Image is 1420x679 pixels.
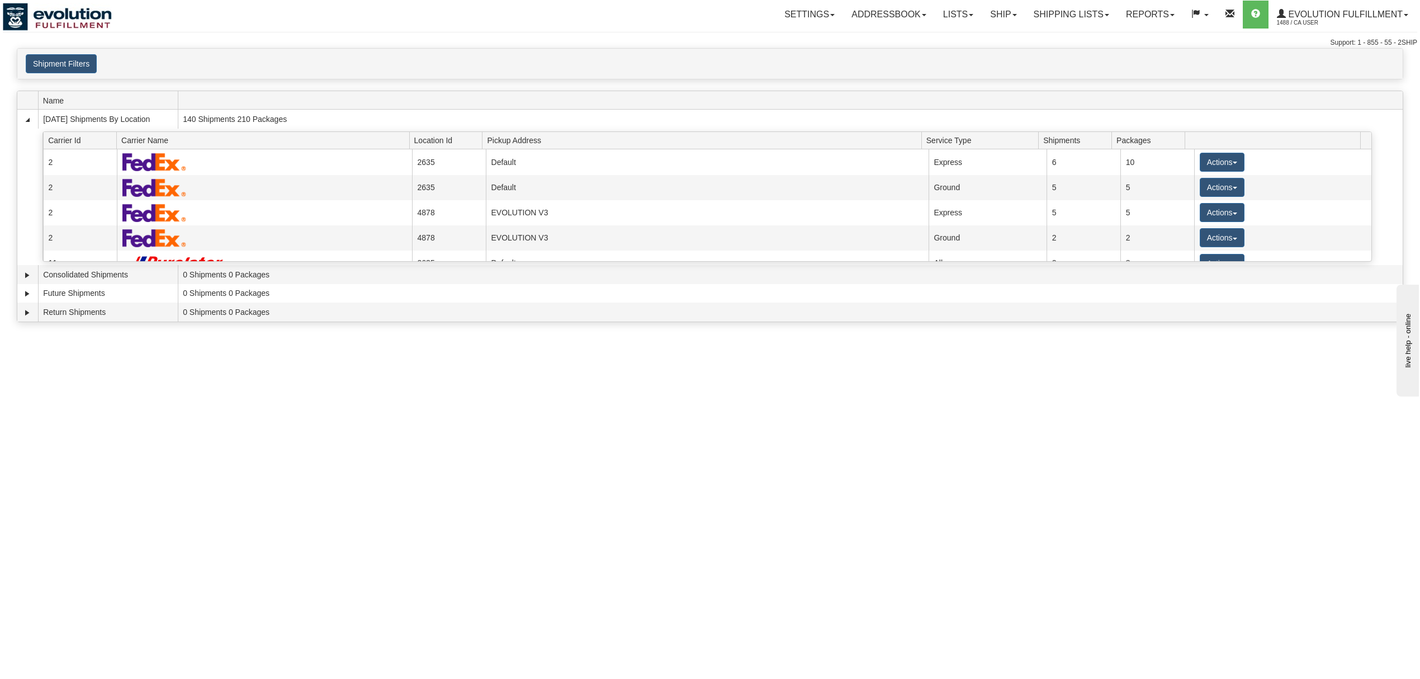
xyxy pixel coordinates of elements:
[1286,10,1403,19] span: Evolution Fulfillment
[43,200,117,225] td: 2
[1394,282,1419,397] iframe: chat widget
[929,225,1047,251] td: Ground
[1025,1,1118,29] a: Shipping lists
[843,1,935,29] a: Addressbook
[929,149,1047,175] td: Express
[1047,200,1120,225] td: 5
[22,114,33,125] a: Collapse
[38,110,178,129] td: [DATE] Shipments By Location
[121,131,409,149] span: Carrier Name
[926,131,1039,149] span: Service Type
[1120,149,1194,175] td: 10
[1120,200,1194,225] td: 5
[935,1,982,29] a: Lists
[22,307,33,318] a: Expand
[48,131,116,149] span: Carrier Id
[412,251,486,276] td: 2635
[38,303,178,322] td: Return Shipments
[122,204,187,222] img: FedEx Express®
[1120,225,1194,251] td: 2
[412,175,486,200] td: 2635
[412,149,486,175] td: 2635
[1200,254,1244,273] button: Actions
[38,265,178,284] td: Consolidated Shipments
[43,149,117,175] td: 2
[26,54,97,73] button: Shipment Filters
[486,175,929,200] td: Default
[1200,178,1244,197] button: Actions
[1200,228,1244,247] button: Actions
[1043,131,1111,149] span: Shipments
[487,131,921,149] span: Pickup Address
[1047,251,1120,276] td: 2
[22,288,33,299] a: Expand
[178,265,1403,284] td: 0 Shipments 0 Packages
[1047,149,1120,175] td: 6
[412,200,486,225] td: 4878
[486,225,929,251] td: EVOLUTION V3
[1268,1,1417,29] a: Evolution Fulfillment 1488 / CA User
[43,251,117,276] td: 11
[929,200,1047,225] td: Express
[412,225,486,251] td: 4878
[8,10,103,18] div: live help - online
[1116,131,1185,149] span: Packages
[3,38,1417,48] div: Support: 1 - 855 - 55 - 2SHIP
[122,178,187,197] img: FedEx Express®
[43,92,178,109] span: Name
[178,110,1403,129] td: 140 Shipments 210 Packages
[178,284,1403,303] td: 0 Shipments 0 Packages
[1277,17,1361,29] span: 1488 / CA User
[486,200,929,225] td: EVOLUTION V3
[1118,1,1183,29] a: Reports
[1047,175,1120,200] td: 5
[414,131,482,149] span: Location Id
[122,153,187,171] img: FedEx Express®
[122,229,187,247] img: FedEx Express®
[486,149,929,175] td: Default
[38,284,178,303] td: Future Shipments
[1047,225,1120,251] td: 2
[486,251,929,276] td: Default
[3,3,112,31] img: logo1488.jpg
[929,251,1047,276] td: All
[982,1,1025,29] a: Ship
[122,256,228,271] img: Purolator
[1120,251,1194,276] td: 3
[1200,203,1244,222] button: Actions
[178,303,1403,322] td: 0 Shipments 0 Packages
[1200,153,1244,172] button: Actions
[43,225,117,251] td: 2
[1120,175,1194,200] td: 5
[43,175,117,200] td: 2
[22,270,33,281] a: Expand
[929,175,1047,200] td: Ground
[776,1,843,29] a: Settings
